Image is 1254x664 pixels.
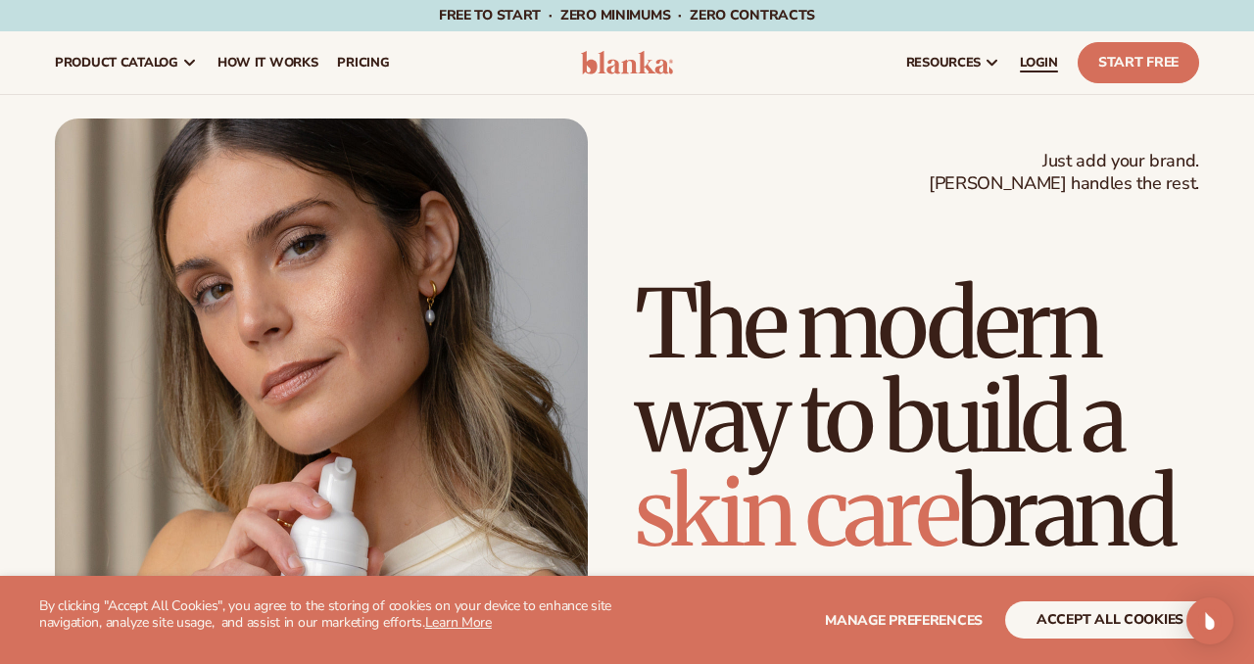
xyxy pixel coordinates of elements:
span: Manage preferences [825,611,983,630]
button: accept all cookies [1005,601,1215,639]
a: product catalog [45,31,208,94]
span: skin care [635,453,956,571]
a: pricing [327,31,399,94]
button: Manage preferences [825,601,983,639]
span: LOGIN [1020,55,1058,71]
span: Just add your brand. [PERSON_NAME] handles the rest. [929,150,1199,196]
div: Open Intercom Messenger [1186,597,1233,644]
a: How It Works [208,31,328,94]
h1: The modern way to build a brand [635,277,1199,559]
span: pricing [337,55,389,71]
a: Learn More [425,613,492,632]
img: logo [581,51,673,74]
span: How It Works [217,55,318,71]
p: By clicking "Accept All Cookies", you agree to the storing of cookies on your device to enhance s... [39,598,627,632]
a: Start Free [1078,42,1199,83]
span: Free to start · ZERO minimums · ZERO contracts [439,6,815,24]
span: resources [906,55,981,71]
a: resources [896,31,1010,94]
span: product catalog [55,55,178,71]
a: LOGIN [1010,31,1068,94]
